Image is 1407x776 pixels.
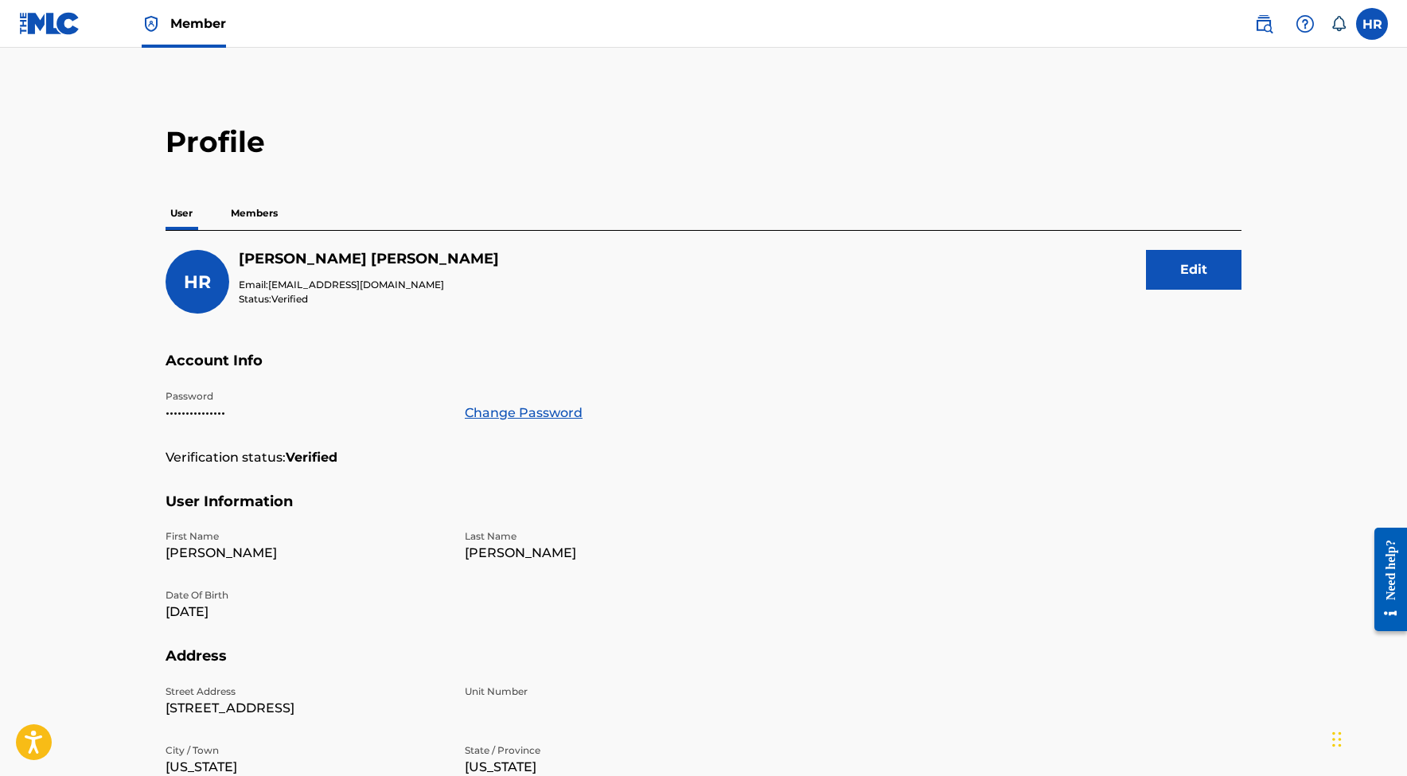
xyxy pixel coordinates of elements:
p: [PERSON_NAME] [465,544,745,563]
div: User Menu [1356,8,1388,40]
span: HR [184,271,211,293]
p: City / Town [166,743,446,758]
p: User [166,197,197,230]
img: help [1296,14,1315,33]
div: Drag [1332,716,1342,763]
span: [EMAIL_ADDRESS][DOMAIN_NAME] [268,279,444,291]
div: Help [1289,8,1321,40]
h5: Henry Rivas [239,250,499,268]
strong: Verified [286,448,337,467]
p: Members [226,197,283,230]
div: Notifications [1331,16,1347,32]
a: Public Search [1248,8,1280,40]
h5: Address [166,647,1241,684]
p: Last Name [465,529,745,544]
p: Street Address [166,684,446,699]
p: Email: [239,278,499,292]
p: [DATE] [166,602,446,622]
p: Verification status: [166,448,286,467]
p: Date Of Birth [166,588,446,602]
p: Unit Number [465,684,745,699]
img: Top Rightsholder [142,14,161,33]
p: ••••••••••••••• [166,404,446,423]
span: Verified [271,293,308,305]
button: Edit [1146,250,1241,290]
img: search [1254,14,1273,33]
h5: Account Info [166,352,1241,389]
p: First Name [166,529,446,544]
h2: Profile [166,124,1241,160]
p: [STREET_ADDRESS] [166,699,446,718]
h5: User Information [166,493,1241,530]
iframe: Chat Widget [1327,700,1407,776]
p: [PERSON_NAME] [166,544,446,563]
a: Change Password [465,404,583,423]
p: Password [166,389,446,404]
p: State / Province [465,743,745,758]
img: MLC Logo [19,12,80,35]
iframe: Resource Center [1362,512,1407,648]
span: Member [170,14,226,33]
p: Status: [239,292,499,306]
